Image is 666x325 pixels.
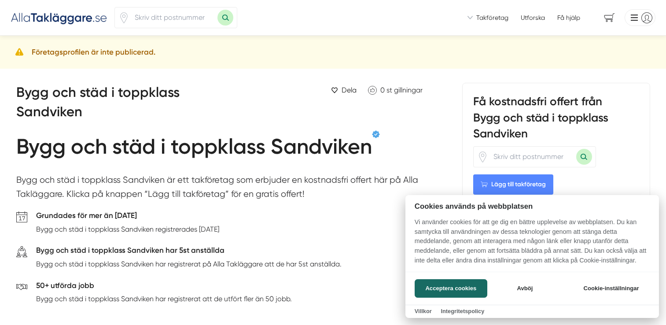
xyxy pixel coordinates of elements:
a: Villkor [415,308,432,314]
p: Vi använder cookies för att ge dig en bättre upplevelse av webbplatsen. Du kan samtycka till anvä... [405,218,659,271]
button: Avböj [490,279,560,298]
h2: Cookies används på webbplatsen [405,202,659,211]
button: Cookie-inställningar [573,279,650,298]
button: Acceptera cookies [415,279,487,298]
a: Integritetspolicy [441,308,484,314]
